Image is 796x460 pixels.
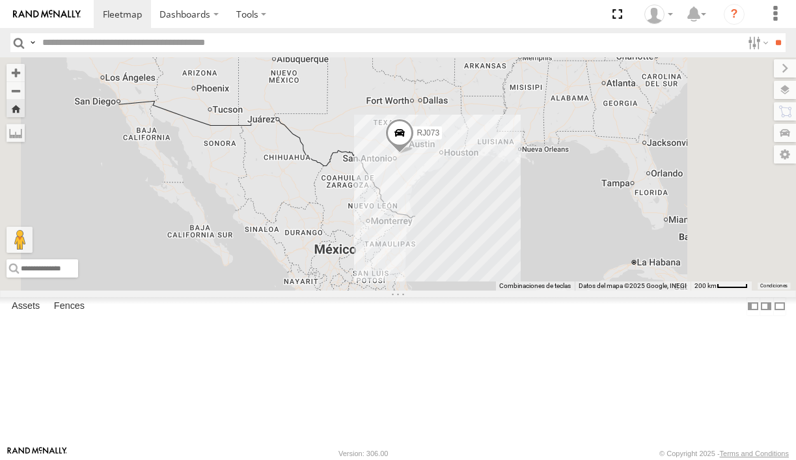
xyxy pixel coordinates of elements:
a: Condiciones (se abre en una nueva pestaña) [760,283,788,288]
label: Fences [48,298,91,316]
label: Assets [5,298,46,316]
div: Version: 306.00 [338,450,388,457]
div: © Copyright 2025 - [659,450,789,457]
button: Zoom Home [7,100,25,117]
label: Search Query [27,33,38,52]
button: Arrastra el hombrecito naranja al mapa para abrir Street View [7,227,33,253]
label: Dock Summary Table to the Left [747,297,760,316]
div: syfan corp [640,5,678,24]
label: Hide Summary Table [773,297,786,316]
span: Datos del mapa ©2025 Google, INEGI [579,282,687,289]
button: Zoom out [7,81,25,100]
button: Zoom in [7,64,25,81]
button: Combinaciones de teclas [499,281,571,291]
span: RJ073 [417,128,439,137]
img: rand-logo.svg [13,10,81,19]
span: 200 km [694,282,717,289]
label: Measure [7,124,25,142]
label: Search Filter Options [743,33,771,52]
a: Terms and Conditions [720,450,789,457]
a: Visit our Website [7,447,67,460]
button: Escala del mapa: 200 km por 44 píxeles [691,281,752,291]
label: Dock Summary Table to the Right [760,297,773,316]
i: ? [724,4,745,25]
label: Map Settings [774,145,796,164]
